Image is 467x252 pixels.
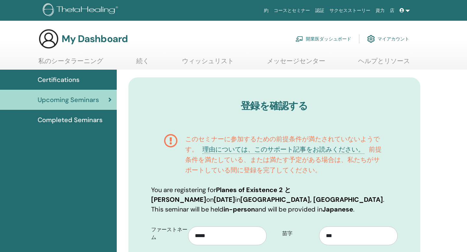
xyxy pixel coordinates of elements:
[313,5,327,17] a: 認証
[387,5,397,17] a: 店
[38,29,59,49] img: generic-user-icon.jpg
[367,32,409,46] a: マイアカウント
[151,185,398,214] p: You are registering for on in . This seminar will be held and will be provided in .
[182,57,234,70] a: ウィッシュリスト
[185,135,380,154] span: このセミナーに参加するための前提条件が満たされていないようです。
[327,5,373,17] a: サクセスストーリー
[322,205,353,213] b: Japanese
[267,57,325,70] a: メッセージセンター
[223,205,255,213] b: in-person
[240,195,383,204] b: [GEOGRAPHIC_DATA], [GEOGRAPHIC_DATA]
[136,57,149,70] a: 続く
[38,75,79,85] span: Certifications
[38,115,102,125] span: Completed Seminars
[151,186,291,204] b: Planes of Existence 2 と [PERSON_NAME]
[62,33,128,45] h3: My Dashboard
[38,95,99,105] span: Upcoming Seminars
[271,5,313,17] a: コースとセミナー
[373,5,387,17] a: 資力
[38,57,103,70] a: 私のシータラーニング
[151,100,398,112] h3: 登録を確認する
[295,32,351,46] a: 開業医ダッシュボード
[202,145,365,154] a: 理由については、このサポート記事をお読みください。
[358,57,410,70] a: ヘルプとリソース
[277,227,319,240] label: 苗字
[43,3,120,18] img: logo.png
[295,36,303,42] img: chalkboard-teacher.svg
[146,223,188,244] label: ファーストネーム
[367,33,375,44] img: cog.svg
[261,5,271,17] a: 約
[185,145,382,174] span: 前提条件を満たしている、または満たす予定がある場合は、私たちがサポートしている間に登録を完了してください。
[214,195,235,204] b: [DATE]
